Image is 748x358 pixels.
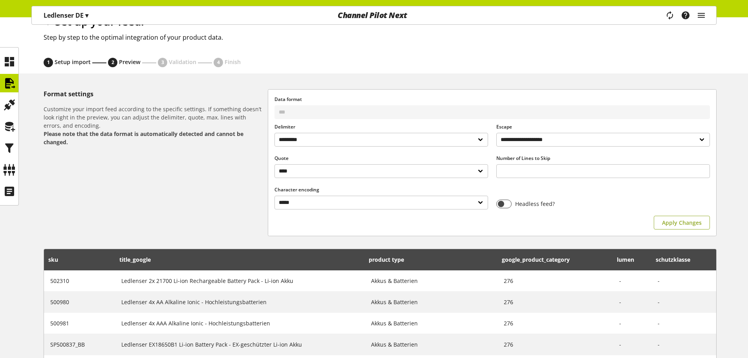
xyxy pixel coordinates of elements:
div: SP500837_BB [50,340,109,349]
span: 4 [217,59,220,66]
div: Akkus & Batterien [371,277,492,285]
span: Delimiter [274,123,295,130]
b: Please note that the data format is automatically detected and cannot be changed. [44,130,243,146]
h5: Format settings [44,89,265,99]
span: Quote [274,155,289,162]
h2: Step by step to the optimal integration of your product data. [44,33,717,42]
span: Preview [119,58,141,66]
div: 276 [504,298,606,306]
div: 500980 [50,298,109,306]
span: Number of Lines to Skip [496,155,550,162]
span: ▾ [85,11,88,20]
div: 276 [504,340,606,349]
span: product type [369,256,404,263]
div: Akkus & Batterien [371,319,492,327]
span: 1 [47,59,50,66]
span: Character encoding [274,186,319,193]
span: sku [48,256,58,263]
div: Akkus & Batterien [371,298,492,306]
span: Setup import [55,58,91,66]
span: google_product_category [502,256,570,263]
span: Escape [496,123,512,130]
div: 502310 [50,277,109,285]
div: Akkus & Batterien [371,340,492,349]
nav: main navigation [31,6,717,25]
span: Data format [274,96,302,103]
div: Ledlenser 4x AA Alkaline Ionic - Hochleistungsbatterien [121,298,358,306]
p: Ledlenser DE [44,11,88,20]
span: Apply Changes [662,218,702,227]
div: 500981 [50,319,109,327]
span: Validation [169,58,196,66]
div: 276 [504,319,606,327]
div: 276 [504,277,606,285]
span: 3 [161,59,164,66]
h6: Customize your import feed according to the specific settings. If something doesn’t look right in... [44,105,265,146]
button: Apply Changes [654,216,710,229]
span: title_google [119,256,151,263]
span: 2 [112,59,114,66]
span: Headless feed? [512,200,555,208]
div: Ledlenser EX18650B1 Li-ion Battery Pack - EX-geschützter Li-ion Akku [121,340,358,349]
div: Ledlenser 4x AAA Alkaline Ionic - Hochleistungsbatterien [121,319,358,327]
span: lumen [617,256,634,263]
div: Ledlenser 2x 21700 Li-ion Rechargeable Battery Pack - Li-ion Akku [121,277,358,285]
span: Finish [225,58,241,66]
span: schutzklasse [656,256,690,263]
